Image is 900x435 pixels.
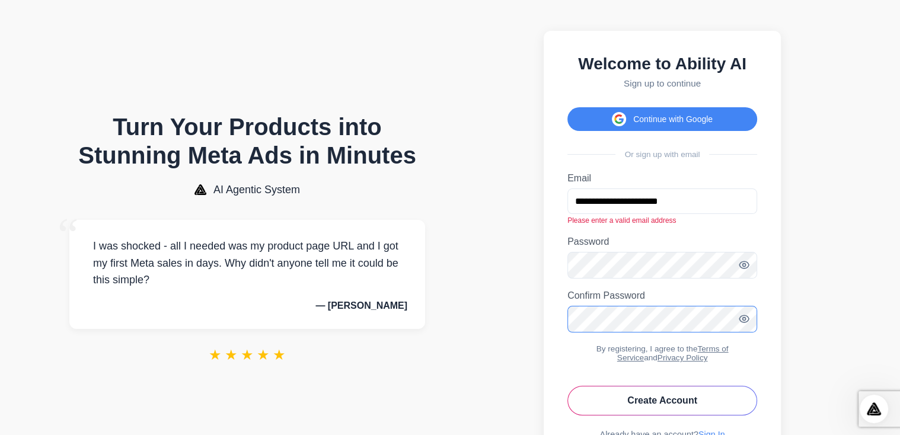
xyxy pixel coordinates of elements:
p: Sign up to continue [567,78,757,88]
p: — [PERSON_NAME] [87,300,407,311]
span: ★ [273,347,286,363]
button: Toggle password visibility [738,259,750,273]
button: Toggle password visibility [738,313,750,327]
span: ★ [209,347,222,363]
p: I was shocked - all I needed was my product page URL and I got my first Meta sales in days. Why d... [87,238,407,289]
span: “ [58,208,79,262]
a: Privacy Policy [658,353,708,362]
div: By registering, I agree to the and [567,344,757,362]
span: ★ [257,347,270,363]
span: AI Agentic System [213,184,300,196]
div: Please enter a valid email address [567,216,757,225]
button: Continue with Google [567,107,757,131]
span: ★ [225,347,238,363]
span: ★ [241,347,254,363]
label: Email [567,173,757,184]
button: Create Account [567,386,757,415]
img: AI Agentic System Logo [194,184,206,195]
label: Confirm Password [567,290,757,301]
div: Or sign up with email [567,150,757,159]
iframe: Intercom live chat [860,395,888,423]
a: Terms of Service [617,344,729,362]
h1: Turn Your Products into Stunning Meta Ads in Minutes [69,113,425,169]
label: Password [567,236,757,247]
h2: Welcome to Ability AI [567,55,757,73]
